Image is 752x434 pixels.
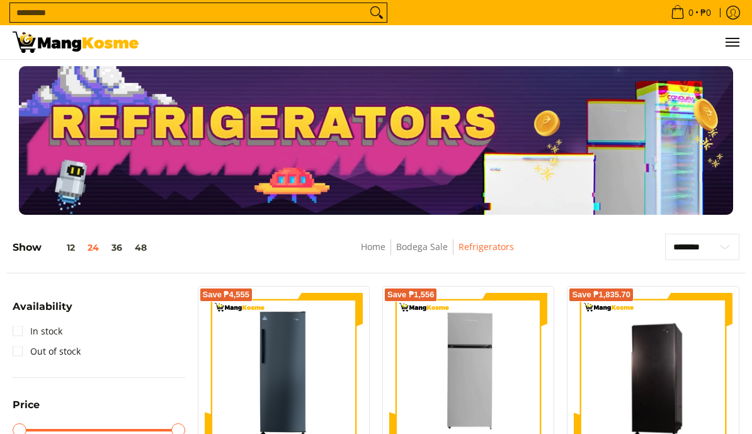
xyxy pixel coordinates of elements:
[151,25,739,59] nav: Main Menu
[724,25,739,59] button: Menu
[459,241,514,253] a: Refrigerators
[13,302,72,312] span: Availability
[698,8,713,17] span: ₱0
[203,291,250,299] span: Save ₱4,555
[367,3,387,22] button: Search
[13,302,72,321] summary: Open
[13,321,62,341] a: In stock
[667,6,715,20] span: •
[13,400,40,410] span: Price
[151,25,739,59] ul: Customer Navigation
[396,241,448,253] a: Bodega Sale
[572,291,630,299] span: Save ₱1,835.70
[81,243,105,253] button: 24
[13,400,40,420] summary: Open
[361,241,385,253] a: Home
[128,243,153,253] button: 48
[272,239,601,268] nav: Breadcrumbs
[105,243,128,253] button: 36
[42,243,81,253] button: 12
[13,241,153,254] h5: Show
[387,291,435,299] span: Save ₱1,556
[13,341,81,362] a: Out of stock
[686,8,695,17] span: 0
[13,31,139,53] img: Bodega Sale Refrigerator l Mang Kosme: Home Appliances Warehouse Sale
